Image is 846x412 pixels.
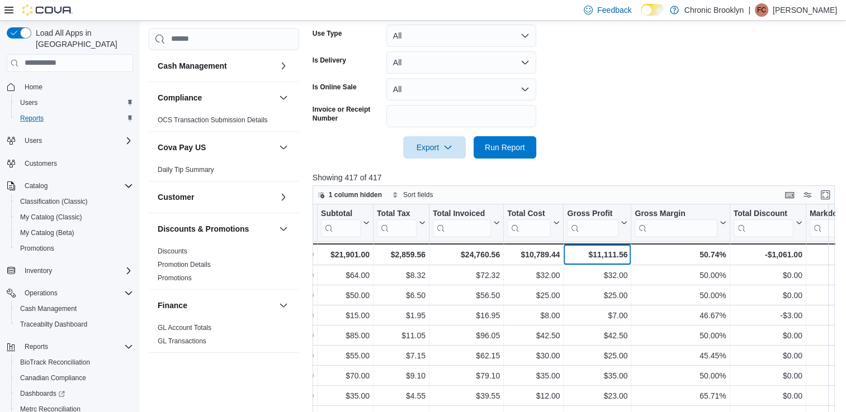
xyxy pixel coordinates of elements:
button: Users [20,134,46,147]
button: Export [403,136,466,159]
div: $35.00 [253,389,314,403]
button: Display options [801,188,814,202]
button: Finance [158,300,275,311]
div: $24,760.56 [433,248,500,261]
span: My Catalog (Classic) [20,213,82,222]
div: $35.00 [507,369,560,382]
div: $55.00 [321,349,370,362]
button: Customer [277,190,290,204]
button: Total Invoiced [433,208,500,237]
div: $55.00 [253,349,314,362]
button: Reports [11,111,138,126]
span: Users [25,136,42,145]
div: Fred Chu [755,3,768,17]
button: Classification (Classic) [11,194,138,209]
span: Canadian Compliance [16,371,133,385]
a: Promotions [158,274,192,282]
div: $0.00 [733,289,802,302]
button: Total Cost [507,208,560,237]
button: Users [2,133,138,148]
div: Total Tax [377,208,417,237]
a: Users [16,96,42,109]
button: Catalog [20,179,52,193]
div: $23.00 [567,389,627,403]
div: -$3.00 [733,309,802,322]
span: Home [25,83,42,92]
button: Cash Management [277,59,290,73]
button: Inventory [2,263,138,279]
button: Reports [20,340,53,353]
div: $50.00 [253,289,314,302]
div: $11.05 [377,329,426,342]
h3: Compliance [158,92,202,103]
span: GL Account Totals [158,323,211,332]
span: Inventory [25,266,52,275]
button: All [386,51,536,74]
button: Operations [20,286,62,300]
a: Traceabilty Dashboard [16,318,92,331]
label: Is Online Sale [313,83,357,92]
button: Customer [158,191,275,203]
span: Users [16,96,133,109]
button: Enter fullscreen [819,188,832,202]
button: BioTrack Reconciliation [11,354,138,370]
span: Operations [20,286,133,300]
div: $35.00 [321,389,370,403]
a: GL Account Totals [158,324,211,332]
button: Reports [2,339,138,354]
span: Traceabilty Dashboard [16,318,133,331]
div: 45.45% [635,349,726,362]
button: 1 column hidden [313,188,386,202]
button: Finance [277,299,290,312]
div: $18.00 [253,309,314,322]
div: Finance [149,321,299,352]
button: Promotions [11,241,138,256]
div: Gross Profit [567,208,618,219]
div: $0.00 [733,389,802,403]
button: Home [2,79,138,95]
span: Cash Management [16,302,133,315]
div: $15.00 [321,309,370,322]
div: Gross Margin [635,208,717,237]
div: $0.00 [733,269,802,282]
div: $11,111.56 [567,248,627,261]
div: 50.00% [635,269,726,282]
a: Dashboards [16,387,69,400]
div: Cova Pay US [149,163,299,181]
button: Keyboard shortcuts [783,188,796,202]
a: Canadian Compliance [16,371,91,385]
span: Traceabilty Dashboard [20,320,87,329]
a: Daily Tip Summary [158,166,214,174]
h3: Cash Management [158,60,227,71]
div: $0.00 [733,349,802,362]
button: Cova Pay US [158,142,275,153]
span: Users [20,134,133,147]
div: Total Invoiced [433,208,491,219]
div: $0.00 [733,329,802,342]
span: GL Transactions [158,337,206,346]
button: Total Discount [733,208,802,237]
div: $42.50 [507,329,560,342]
a: Dashboards [11,386,138,401]
button: Gross Profit [567,208,627,237]
div: $72.32 [433,269,500,282]
span: Cash Management [20,304,77,313]
a: BioTrack Reconciliation [16,356,94,369]
img: Cova [22,4,73,16]
div: $25.00 [567,349,627,362]
span: 1 column hidden [329,190,382,199]
p: Showing 417 of 417 [313,172,840,183]
span: My Catalog (Beta) [20,228,74,237]
div: $8.00 [507,309,560,322]
div: $56.50 [433,289,500,302]
a: Promotions [16,242,59,255]
div: Discounts & Promotions [149,245,299,289]
p: [PERSON_NAME] [773,3,837,17]
div: $10,789.44 [507,248,560,261]
button: Cash Management [11,301,138,317]
span: Export [410,136,459,159]
span: Reports [20,114,44,123]
div: Total Invoiced [433,208,491,237]
span: Users [20,98,37,107]
span: Promotion Details [158,260,211,269]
